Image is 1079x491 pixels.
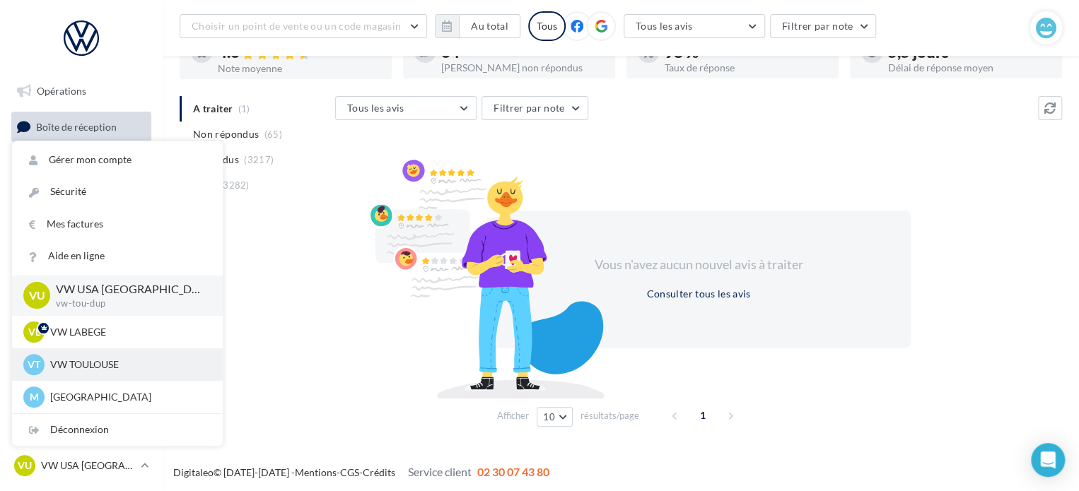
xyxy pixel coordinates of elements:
span: M [30,390,39,404]
a: Calendrier [8,288,154,318]
span: (3282) [220,179,250,191]
span: VL [28,325,40,339]
span: VU [29,288,45,304]
button: Consulter tous les avis [641,285,756,302]
span: © [DATE]-[DATE] - - - [173,466,549,478]
div: 4.6 [218,45,380,61]
span: Opérations [37,85,86,97]
span: Afficher [497,409,529,422]
span: Choisir un point de vente ou un code magasin [192,20,401,32]
span: Non répondus [193,127,259,141]
button: Tous les avis [624,14,765,38]
p: VW TOULOUSE [50,357,206,372]
a: Gérer mon compte [12,144,223,176]
span: (65) [264,129,282,140]
span: VU [18,459,32,473]
span: Tous les avis [347,102,404,114]
span: 10 [543,411,555,422]
div: Open Intercom Messenger [1031,443,1065,477]
button: Choisir un point de vente ou un code magasin [180,14,427,38]
div: Déconnexion [12,414,223,446]
a: Mentions [295,466,337,478]
div: Taux de réponse [665,63,827,73]
a: Sécurité [12,176,223,208]
div: Tous [528,11,566,41]
span: résultats/page [581,409,639,422]
button: Filtrer par note [770,14,877,38]
a: Crédits [363,466,395,478]
a: Médiathèque [8,253,154,283]
span: Boîte de réception [36,120,117,132]
div: La réponse a bien été effectuée, un délai peut s’appliquer avant la diffusion. [339,49,740,82]
p: [GEOGRAPHIC_DATA] [50,390,206,404]
a: VU VW USA [GEOGRAPHIC_DATA] [11,452,151,479]
a: Campagnes [8,183,154,213]
span: (3217) [244,154,274,165]
a: Mes factures [12,208,223,240]
span: 02 30 07 43 80 [477,465,549,478]
div: Note moyenne [218,64,380,73]
div: 5,5 jours [888,45,1051,60]
button: Tous les avis [335,96,477,120]
a: Contacts [8,218,154,248]
button: Au total [435,14,520,38]
div: Vous n'avez aucun nouvel avis à traiter [577,256,820,274]
span: Service client [408,465,472,478]
p: VW USA [GEOGRAPHIC_DATA] [56,281,200,297]
button: Au total [459,14,520,38]
a: Digitaleo [173,466,214,478]
a: Boîte de réception [8,112,154,142]
a: PLV et print personnalisable [8,324,154,365]
a: Visibilité en ligne [8,148,154,177]
a: Opérations [8,76,154,106]
button: 10 [537,407,573,427]
a: Campagnes DataOnDemand [8,370,154,412]
div: Délai de réponse moyen [888,63,1051,73]
span: VT [28,357,40,372]
span: Tous les avis [636,20,693,32]
p: vw-tou-dup [56,297,200,310]
button: Filtrer par note [482,96,588,120]
a: Aide en ligne [12,240,223,272]
a: CGS [340,466,359,478]
p: VW LABEGE [50,325,206,339]
p: VW USA [GEOGRAPHIC_DATA] [41,459,135,473]
span: 1 [692,404,714,427]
